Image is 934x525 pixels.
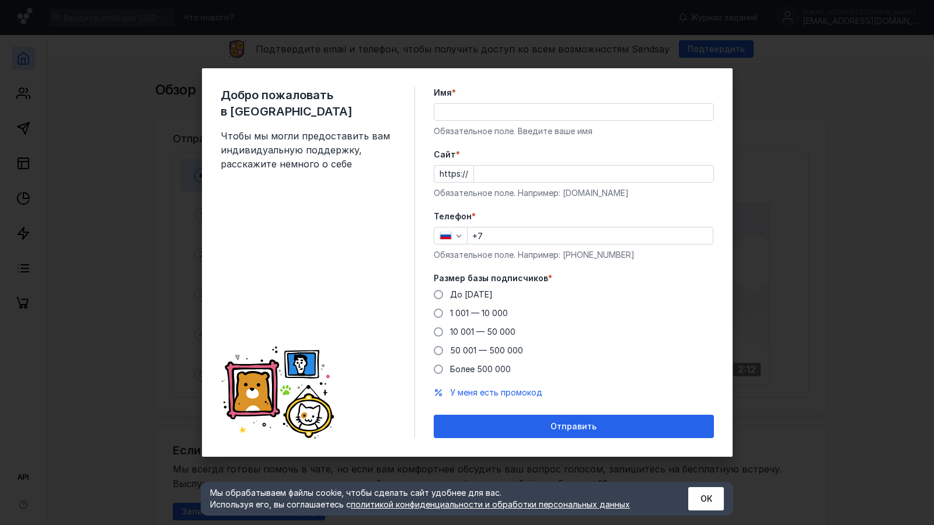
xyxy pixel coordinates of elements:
span: Чтобы мы могли предоставить вам индивидуальную поддержку, расскажите немного о себе [221,129,396,171]
a: политикой конфиденциальности и обработки персональных данных [351,499,630,509]
span: Cайт [434,149,456,160]
button: Отправить [434,415,714,438]
div: Обязательное поле. Например: [PHONE_NUMBER] [434,249,714,261]
span: Имя [434,87,452,99]
span: Телефон [434,211,472,222]
span: Более 500 000 [450,364,511,374]
span: Размер базы подписчиков [434,272,548,284]
button: У меня есть промокод [450,387,542,398]
span: 50 001 — 500 000 [450,345,523,355]
div: Обязательное поле. Например: [DOMAIN_NAME] [434,187,714,199]
span: До [DATE] [450,289,493,299]
span: 10 001 — 50 000 [450,327,515,337]
span: У меня есть промокод [450,387,542,397]
span: 1 001 — 10 000 [450,308,508,318]
div: Мы обрабатываем файлы cookie, чтобы сделать сайт удобнее для вас. Используя его, вы соглашаетесь c [210,487,660,510]
button: ОК [688,487,724,510]
div: Обязательное поле. Введите ваше имя [434,125,714,137]
span: Отправить [550,422,597,432]
span: Добро пожаловать в [GEOGRAPHIC_DATA] [221,87,396,120]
